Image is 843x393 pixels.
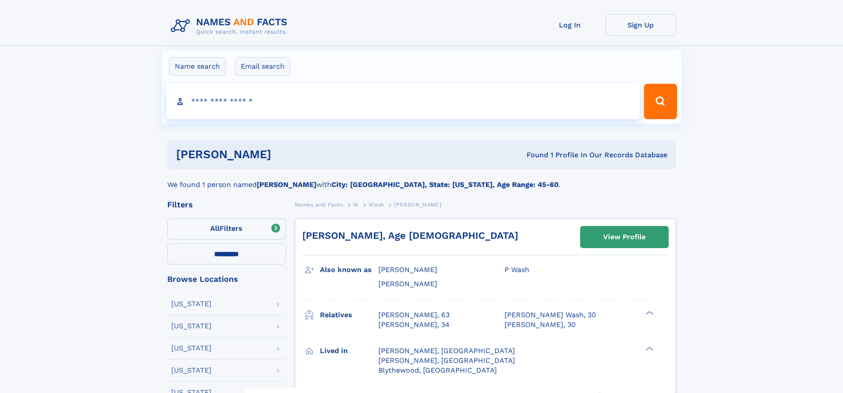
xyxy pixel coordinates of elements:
[378,265,437,274] span: [PERSON_NAME]
[302,230,518,241] a: [PERSON_NAME], Age [DEMOGRAPHIC_DATA]
[169,57,226,76] label: Name search
[210,224,219,233] span: All
[167,218,286,240] label: Filters
[369,202,384,208] span: Wash
[399,150,667,160] div: Found 1 Profile In Our Records Database
[171,345,212,352] div: [US_STATE]
[171,367,212,374] div: [US_STATE]
[504,310,596,320] a: [PERSON_NAME] Wash, 30
[378,356,515,365] span: [PERSON_NAME], [GEOGRAPHIC_DATA]
[504,265,529,274] span: P Wash
[176,149,399,160] h1: [PERSON_NAME]
[353,202,359,208] span: W
[353,199,359,210] a: W
[235,57,290,76] label: Email search
[603,227,646,247] div: View Profile
[167,169,676,190] div: We found 1 person named with .
[644,84,677,119] button: Search Button
[320,343,378,358] h3: Lived in
[378,320,450,330] a: [PERSON_NAME], 34
[394,202,441,208] span: [PERSON_NAME]
[643,310,654,315] div: ❯
[605,14,676,36] a: Sign Up
[320,307,378,323] h3: Relatives
[295,199,343,210] a: Names and Facts
[167,14,295,38] img: Logo Names and Facts
[378,346,515,355] span: [PERSON_NAME], [GEOGRAPHIC_DATA]
[171,300,212,307] div: [US_STATE]
[643,346,654,351] div: ❯
[257,180,316,189] b: [PERSON_NAME]
[320,262,378,277] h3: Also known as
[378,366,497,374] span: Blythewood, [GEOGRAPHIC_DATA]
[504,320,576,330] a: [PERSON_NAME], 30
[581,226,668,248] a: View Profile
[331,180,558,189] b: City: [GEOGRAPHIC_DATA], State: [US_STATE], Age Range: 45-60
[369,199,384,210] a: Wash
[378,310,450,320] a: [PERSON_NAME], 63
[167,201,286,209] div: Filters
[171,323,212,330] div: [US_STATE]
[166,84,640,119] input: search input
[167,275,286,283] div: Browse Locations
[535,14,605,36] a: Log In
[378,280,437,288] span: [PERSON_NAME]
